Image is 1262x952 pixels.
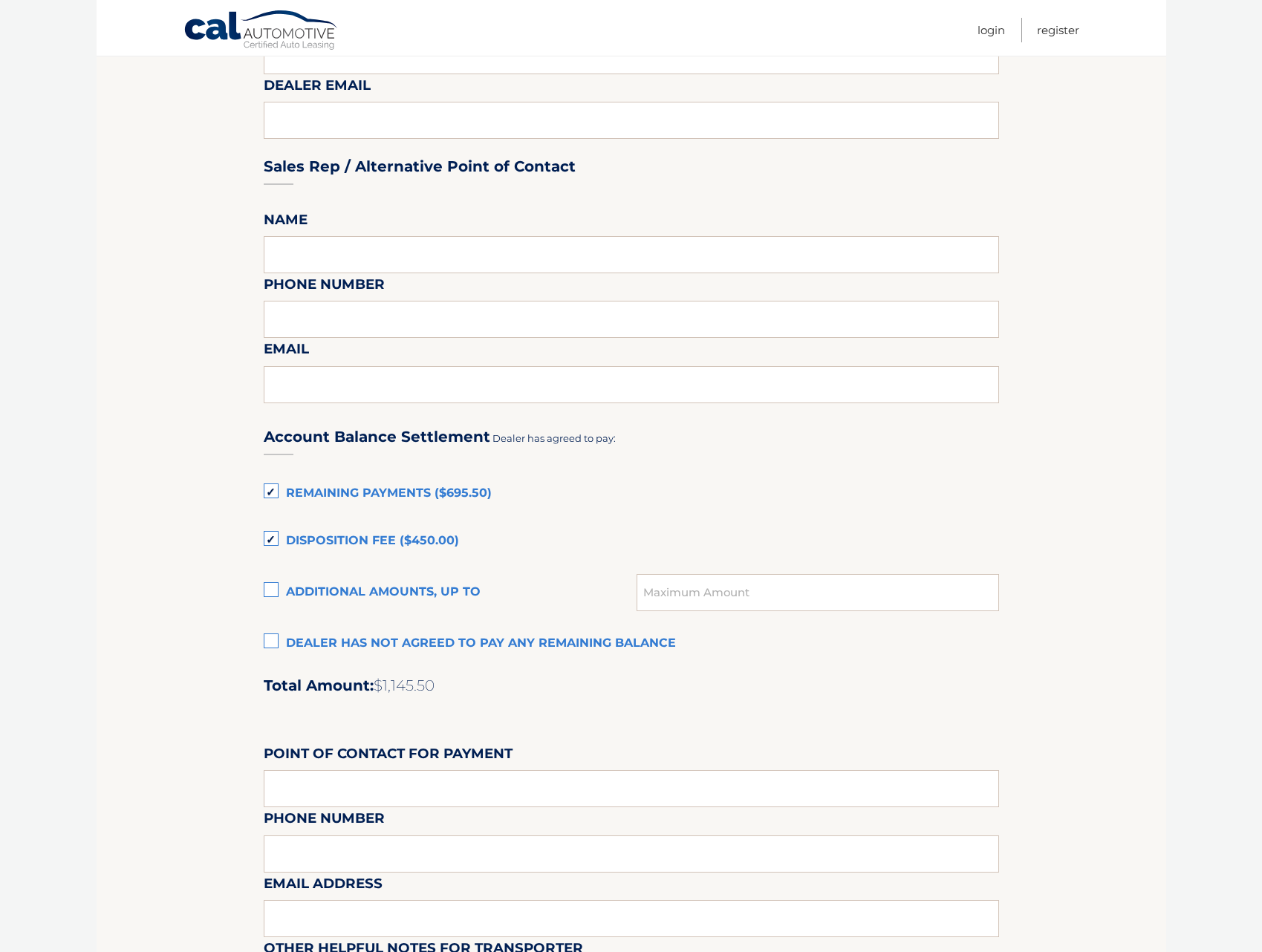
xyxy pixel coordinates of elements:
label: Phone Number [264,273,385,301]
label: Dealer has not agreed to pay any remaining balance [264,629,999,659]
span: $1,145.50 [374,676,435,694]
h3: Sales Rep / Alternative Point of Contact [264,157,576,176]
label: Disposition Fee ($450.00) [264,526,999,556]
input: Maximum Amount [637,574,998,611]
label: Email [264,338,309,365]
label: Remaining Payments ($695.50) [264,479,999,509]
h3: Account Balance Settlement [264,428,490,446]
a: Register [1037,18,1079,42]
label: Additional amounts, up to [264,578,637,607]
label: Dealer Email [264,74,371,102]
h2: Total Amount: [264,676,999,695]
label: Name [264,209,308,236]
label: Point of Contact for Payment [264,743,513,770]
a: Cal Automotive [183,10,339,53]
span: Dealer has agreed to pay: [492,432,616,444]
a: Login [978,18,1005,42]
label: Email Address [264,873,383,900]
